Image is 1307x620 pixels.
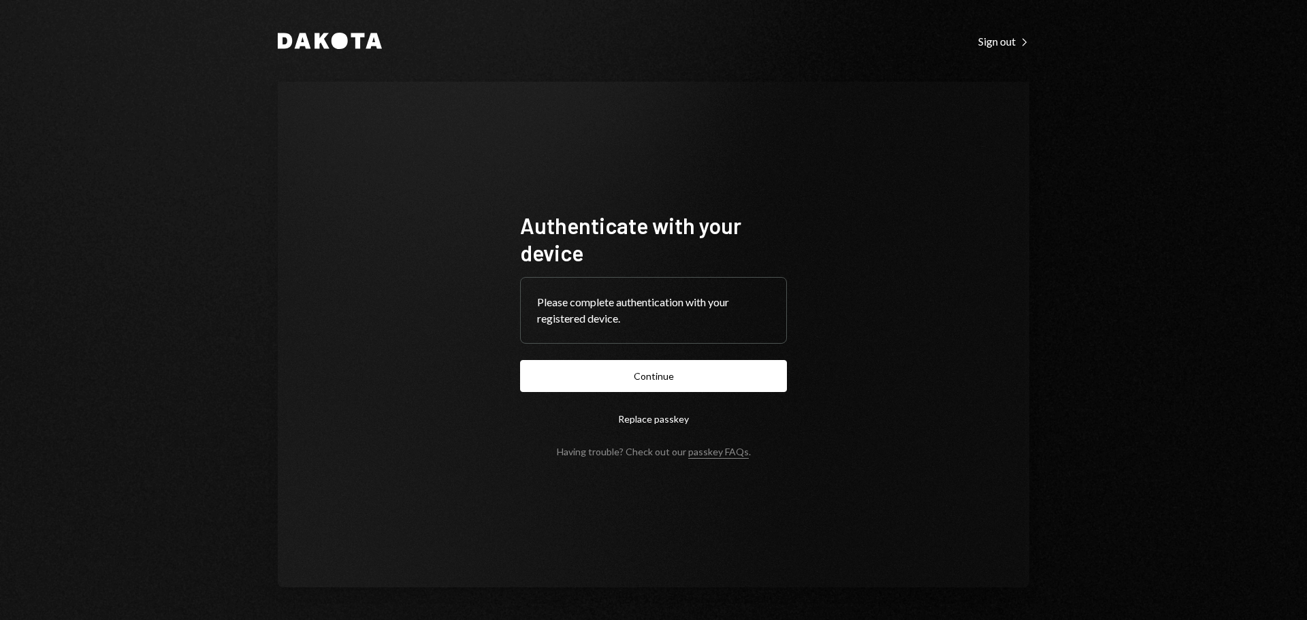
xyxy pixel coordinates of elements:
[978,35,1029,48] div: Sign out
[557,446,751,457] div: Having trouble? Check out our .
[520,212,787,266] h1: Authenticate with your device
[520,360,787,392] button: Continue
[537,294,770,327] div: Please complete authentication with your registered device.
[520,403,787,435] button: Replace passkey
[978,33,1029,48] a: Sign out
[688,446,749,459] a: passkey FAQs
